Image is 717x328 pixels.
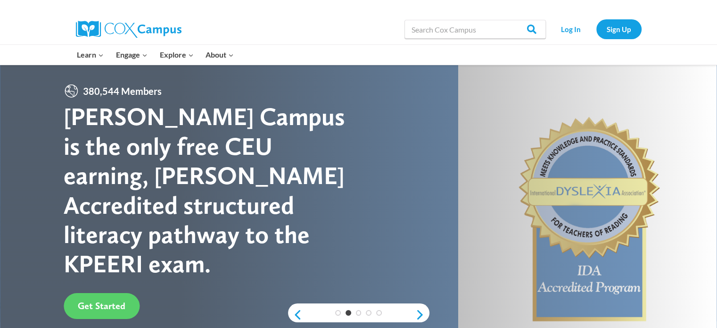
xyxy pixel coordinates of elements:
button: Child menu of Engage [110,45,154,65]
input: Search Cox Campus [404,20,546,39]
nav: Secondary Navigation [551,19,642,39]
button: Child menu of Learn [71,45,110,65]
a: Sign Up [596,19,642,39]
button: Child menu of About [199,45,240,65]
a: Get Started [64,293,140,319]
span: Get Started [78,300,125,311]
a: Log In [551,19,592,39]
span: 380,544 Members [79,84,165,99]
img: Cox Campus [76,21,181,38]
button: Child menu of Explore [154,45,200,65]
div: [PERSON_NAME] Campus is the only free CEU earning, [PERSON_NAME] Accredited structured literacy p... [64,102,358,278]
nav: Primary Navigation [71,45,240,65]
